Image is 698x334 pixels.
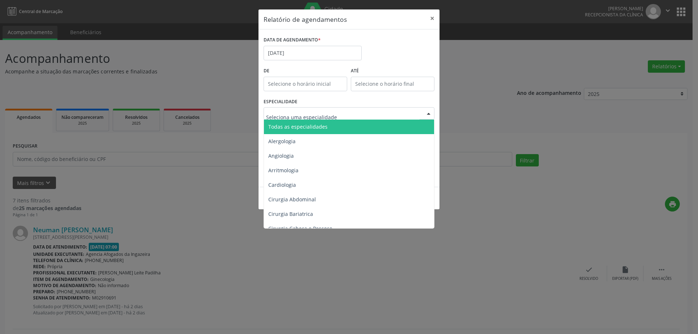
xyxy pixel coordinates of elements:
[264,77,347,91] input: Selecione o horário inicial
[351,77,434,91] input: Selecione o horário final
[268,152,294,159] span: Angiologia
[264,35,321,46] label: DATA DE AGENDAMENTO
[264,96,297,108] label: ESPECIALIDADE
[268,167,298,174] span: Arritmologia
[268,210,313,217] span: Cirurgia Bariatrica
[351,65,434,77] label: ATÉ
[268,225,332,232] span: Cirurgia Cabeça e Pescoço
[264,46,362,60] input: Selecione uma data ou intervalo
[268,181,296,188] span: Cardiologia
[266,110,420,124] input: Seleciona uma especialidade
[264,65,347,77] label: De
[268,196,316,203] span: Cirurgia Abdominal
[264,15,347,24] h5: Relatório de agendamentos
[425,9,440,27] button: Close
[268,138,296,145] span: Alergologia
[268,123,328,130] span: Todas as especialidades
